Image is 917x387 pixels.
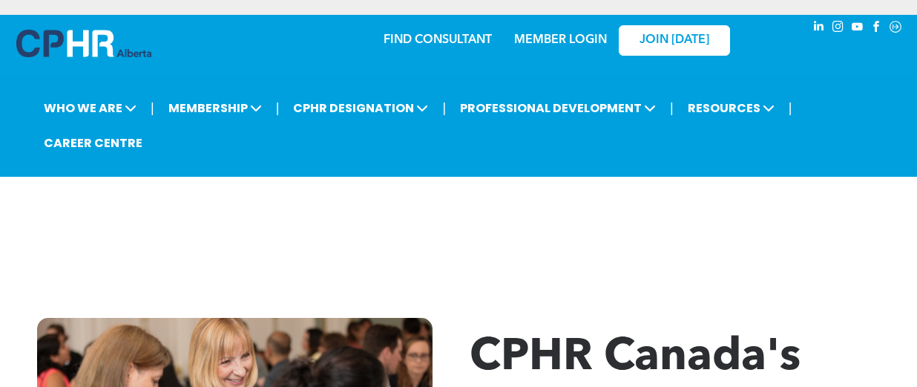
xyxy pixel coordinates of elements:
li: | [151,93,154,123]
li: | [276,93,280,123]
a: Social network [887,19,904,39]
li: | [670,93,674,123]
a: linkedin [810,19,826,39]
span: PROFESSIONAL DEVELOPMENT [456,94,660,122]
img: A blue and white logo for cp alberta [16,30,151,57]
a: facebook [868,19,884,39]
li: | [442,93,446,123]
span: CPHR DESIGNATION [289,94,433,122]
a: JOIN [DATE] [619,25,730,56]
a: instagram [829,19,846,39]
span: WHO WE ARE [39,94,141,122]
a: MEMBER LOGIN [514,34,607,46]
li: | [789,93,792,123]
span: JOIN [DATE] [640,33,709,48]
a: FIND CONSULTANT [384,34,492,46]
a: CAREER CENTRE [39,129,147,157]
a: youtube [849,19,865,39]
span: MEMBERSHIP [164,94,266,122]
span: RESOURCES [683,94,779,122]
